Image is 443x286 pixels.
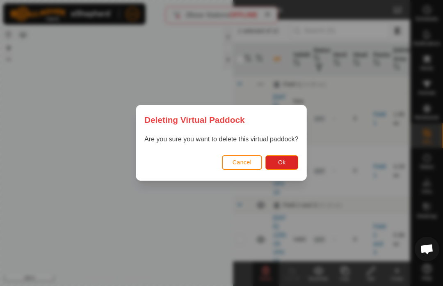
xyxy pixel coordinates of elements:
span: Deleting Virtual Paddock [144,113,245,126]
span: Ok [278,159,286,166]
button: Ok [266,155,299,170]
span: Cancel [233,159,252,166]
button: Cancel [222,155,263,170]
div: Open chat [415,237,439,261]
p: Are you sure you want to delete this virtual paddock? [144,135,298,145]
